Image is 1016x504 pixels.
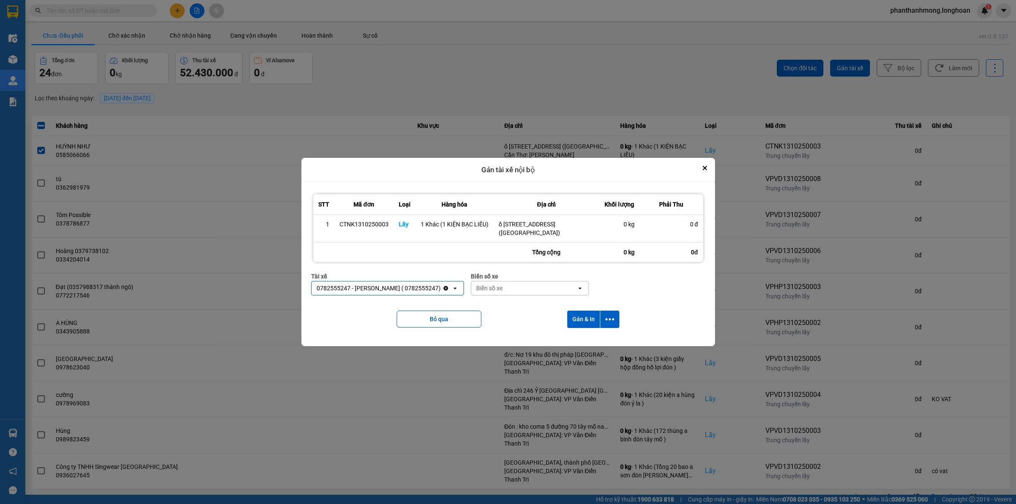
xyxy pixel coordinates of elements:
div: Lấy [399,220,411,229]
div: Biển số xe [476,284,502,292]
div: 0 đ [645,220,698,229]
div: 0đ [640,242,703,262]
svg: Clear value [442,285,449,292]
div: CTNK1310250003 [340,220,389,229]
div: 1 Khác (1 KIỆN BẠC LIÊU) [421,220,489,229]
div: Mã đơn [340,199,389,209]
div: 0782555247 - [PERSON_NAME] ( 0782555247) [317,284,441,292]
div: 0 kg [605,220,635,229]
div: dialog [301,158,715,346]
div: Khối lượng [605,199,635,209]
div: Địa chỉ [499,199,594,209]
div: Tổng cộng [494,242,599,262]
div: Hàng hóa [421,199,489,209]
div: STT [318,199,329,209]
svg: open [577,285,583,292]
button: Close [700,163,710,173]
svg: open [452,285,458,292]
button: Gán & In [567,311,600,328]
div: 1 [318,220,329,229]
div: ố [STREET_ADDRESS] ([GEOGRAPHIC_DATA]) [499,220,594,237]
div: Tài xế [311,272,464,281]
div: Phải Thu [645,199,698,209]
div: 0 kg [599,242,640,262]
div: Biển số xe [471,272,589,281]
button: Bỏ qua [397,311,481,328]
div: Gán tài xế nội bộ [301,158,715,182]
div: Loại [399,199,411,209]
